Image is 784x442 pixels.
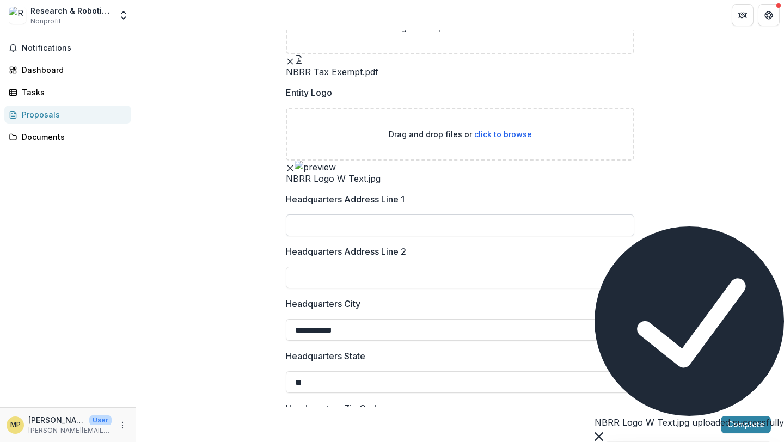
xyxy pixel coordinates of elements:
[22,64,122,76] div: Dashboard
[286,161,381,184] div: Remove FilepreviewNBRR Logo W Text.jpg
[10,421,21,428] div: Mark Parsons
[22,44,127,53] span: Notifications
[286,67,378,77] span: NBRR Tax Exempt.pdf
[116,4,131,26] button: Open entity switcher
[286,54,378,77] div: Remove FileNBRR Tax Exempt.pdf
[286,402,382,415] p: Headquarters Zip Code
[4,61,131,79] a: Dashboard
[22,87,122,98] div: Tasks
[295,161,336,174] img: preview
[28,426,112,435] p: [PERSON_NAME][EMAIL_ADDRESS][PERSON_NAME][DOMAIN_NAME]
[732,4,754,26] button: Partners
[286,245,406,258] p: Headquarters Address Line 2
[30,5,112,16] div: Research & Robotics Inc
[721,416,771,433] button: Complete
[22,109,122,120] div: Proposals
[9,7,26,24] img: Research & Robotics Inc
[286,349,365,363] p: Headquarters State
[4,128,131,146] a: Documents
[22,131,122,143] div: Documents
[30,16,61,26] span: Nonprofit
[4,83,131,101] a: Tasks
[28,414,85,426] p: [PERSON_NAME]
[286,174,381,184] span: NBRR Logo W Text.jpg
[4,39,131,57] button: Notifications
[89,415,112,425] p: User
[286,193,405,206] p: Headquarters Address Line 1
[286,161,295,174] button: Remove File
[286,54,295,67] button: Remove File
[286,86,332,99] p: Entity Logo
[116,419,129,432] button: More
[389,128,532,140] p: Drag and drop files or
[4,106,131,124] a: Proposals
[758,4,780,26] button: Get Help
[474,130,532,139] span: click to browse
[286,297,360,310] p: Headquarters City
